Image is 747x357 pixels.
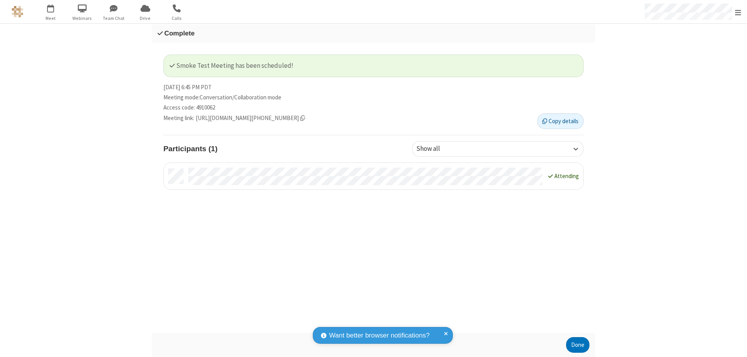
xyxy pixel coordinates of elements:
[416,144,453,154] div: Show all
[158,30,589,37] h3: Complete
[131,15,160,22] span: Drive
[329,330,430,341] span: Want better browser notifications?
[554,172,579,180] span: Attending
[163,114,194,123] span: Meeting link :
[12,6,23,18] img: QA Selenium DO NOT DELETE OR CHANGE
[99,15,128,22] span: Team Chat
[537,113,584,129] button: Copy details
[566,337,589,353] button: Done
[68,15,97,22] span: Webinars
[163,103,584,112] li: Access code: 4910062
[163,141,406,156] h4: Participants (1)
[163,93,584,102] li: Meeting mode : Conversation/Collaboration mode
[36,15,65,22] span: Meet
[170,61,293,70] span: Smoke Test Meeting has been scheduled!
[196,114,305,123] span: Copy meeting link
[162,15,191,22] span: Calls
[163,83,212,92] span: [DATE] 6:45 PM PDT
